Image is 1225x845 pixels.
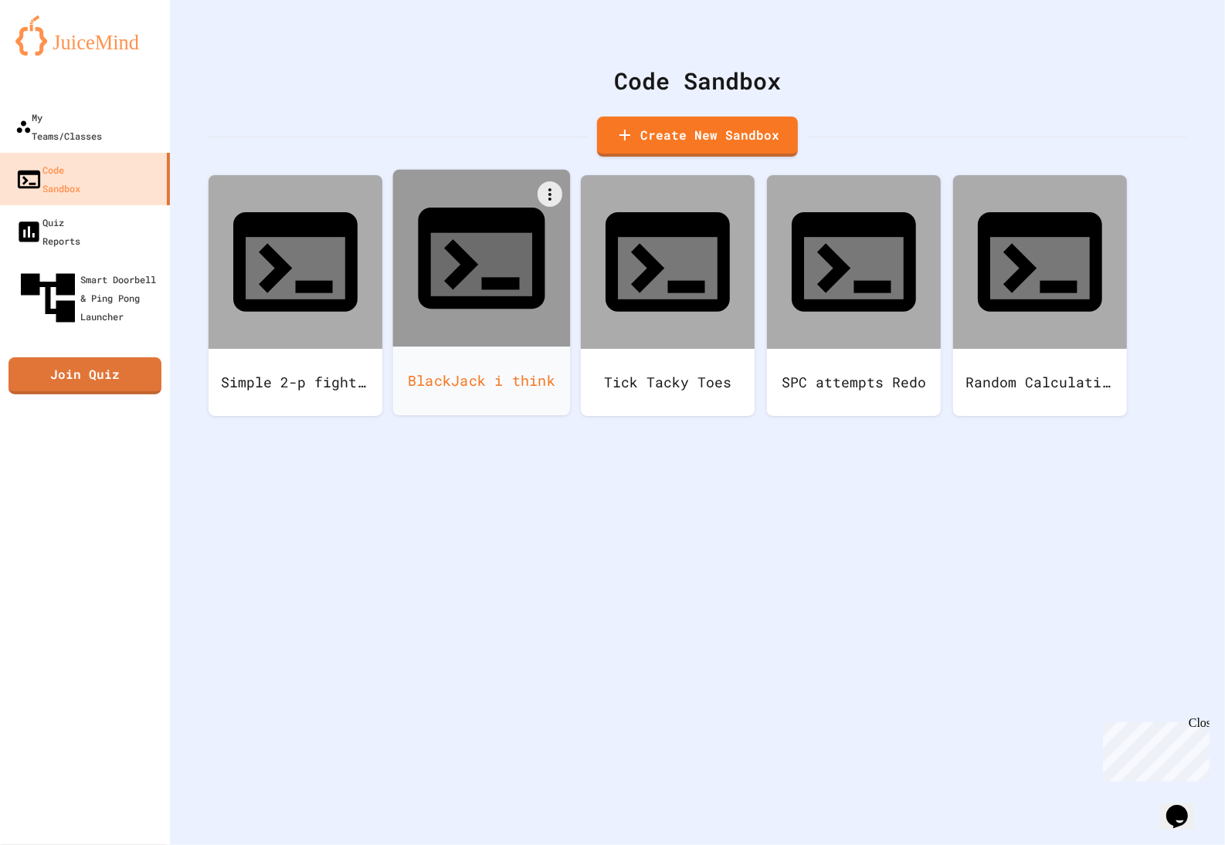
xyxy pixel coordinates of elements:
a: BlackJack i think [393,170,571,415]
div: Simple 2-p fighter [209,349,382,416]
div: SPC attempts Redo [767,349,941,416]
img: logo-orange.svg [15,15,154,56]
a: Tick Tacky Toes [581,175,755,416]
a: Random Calculations [953,175,1127,416]
div: BlackJack i think [393,346,571,415]
a: Join Quiz [8,357,161,394]
div: Code Sandbox [15,161,80,198]
div: Tick Tacky Toes [581,349,755,416]
a: Create New Sandbox [597,117,798,157]
a: SPC attempts Redo [767,175,941,416]
div: Code Sandbox [209,63,1186,98]
div: Quiz Reports [15,213,80,250]
div: Random Calculations [953,349,1127,416]
iframe: chat widget [1097,716,1210,782]
div: Chat with us now!Close [6,6,107,98]
div: My Teams/Classes [15,108,102,145]
div: Smart Doorbell & Ping Pong Launcher [15,265,164,330]
iframe: chat widget [1160,783,1210,830]
a: Simple 2-p fighter [209,175,382,416]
